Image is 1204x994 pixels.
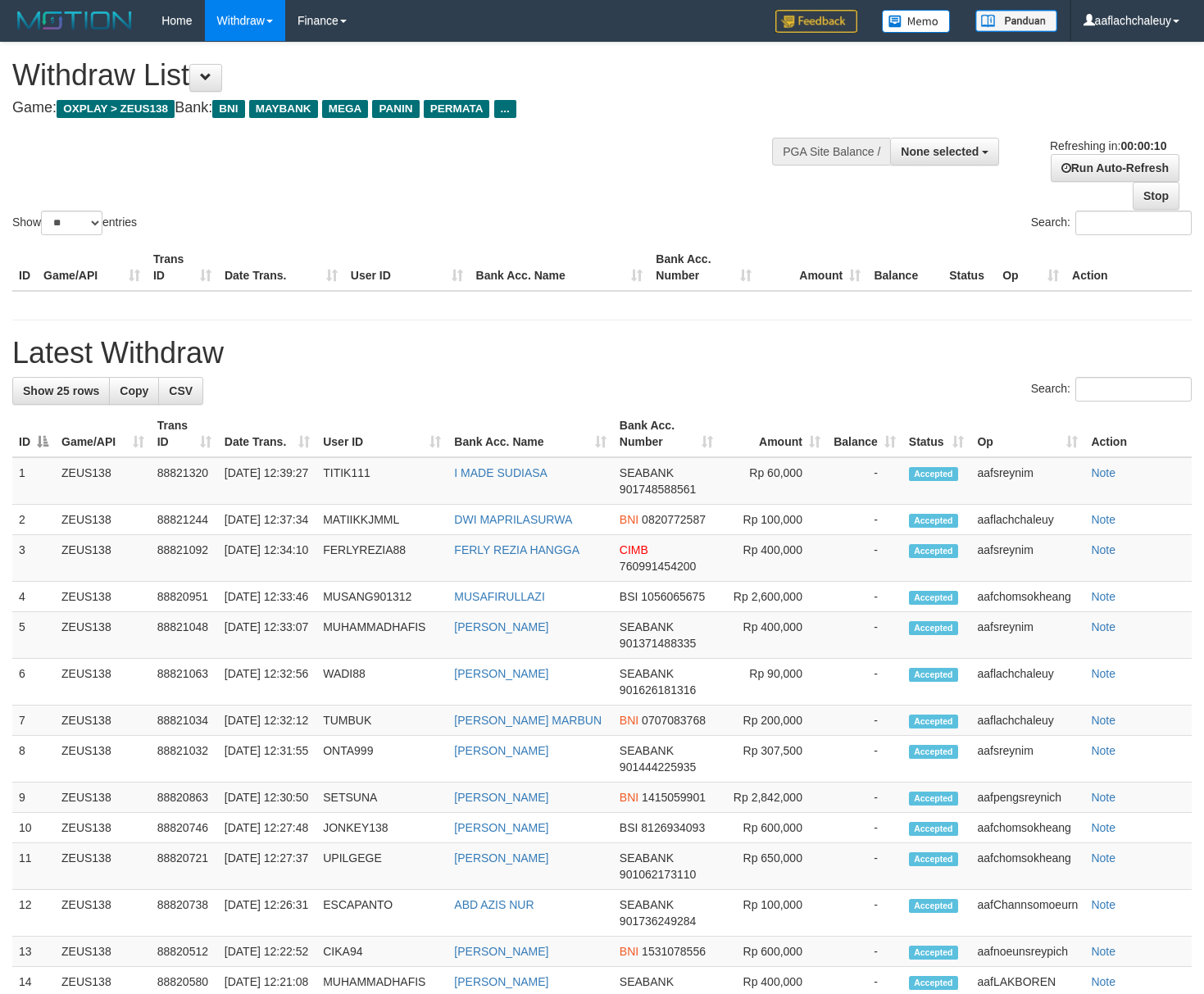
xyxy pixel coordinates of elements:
th: Action [1084,411,1192,457]
span: BNI [212,100,244,118]
td: aafpengsreynich [970,783,1084,813]
td: 88820738 [151,890,218,937]
td: aaflachchaleuy [970,505,1084,535]
a: Note [1091,543,1115,556]
td: ZEUS138 [55,783,151,813]
td: [DATE] 12:33:46 [218,582,316,612]
a: Note [1091,466,1115,479]
td: - [827,937,902,967]
span: Copy 1531078556 to clipboard [642,945,706,958]
a: [PERSON_NAME] [454,620,548,633]
td: ZEUS138 [55,937,151,967]
th: ID: activate to sort column descending [12,411,55,457]
th: Bank Acc. Number [649,244,758,291]
span: SEABANK [620,466,674,479]
td: aafchomsokheang [970,813,1084,843]
span: MEGA [322,100,369,118]
td: 88821063 [151,659,218,706]
span: Accepted [909,822,958,836]
h1: Withdraw List [12,59,786,92]
span: Refreshing in: [1050,139,1166,152]
a: [PERSON_NAME] [454,821,548,834]
th: Amount: activate to sort column ascending [720,411,827,457]
img: Feedback.jpg [775,10,857,33]
td: Rp 650,000 [720,843,827,890]
td: [DATE] 12:34:10 [218,535,316,582]
label: Show entries [12,211,137,235]
td: 2 [12,505,55,535]
span: BNI [620,714,638,727]
td: MUSANG901312 [316,582,448,612]
span: Accepted [909,715,958,728]
td: aafsreynim [970,612,1084,659]
td: Rp 90,000 [720,659,827,706]
a: [PERSON_NAME] [454,851,548,865]
td: Rp 2,600,000 [720,582,827,612]
td: MATIIKKJMML [316,505,448,535]
a: CSV [158,377,203,405]
span: BNI [620,945,638,958]
td: 88821048 [151,612,218,659]
td: - [827,457,902,505]
span: Accepted [909,621,958,635]
td: ONTA999 [316,736,448,783]
th: Op: activate to sort column ascending [970,411,1084,457]
th: Status: activate to sort column ascending [902,411,971,457]
label: Search: [1031,377,1192,402]
td: Rp 200,000 [720,706,827,736]
td: ZEUS138 [55,890,151,937]
td: - [827,535,902,582]
a: Stop [1133,182,1179,210]
a: [PERSON_NAME] [454,667,548,680]
span: Copy 760991454200 to clipboard [620,560,696,573]
td: aafsreynim [970,736,1084,783]
a: [PERSON_NAME] MARBUN [454,714,602,727]
span: PERMATA [424,100,490,118]
span: Copy 901444225935 to clipboard [620,760,696,774]
td: aafnoeunsreypich [970,937,1084,967]
span: Accepted [909,852,958,866]
a: Note [1091,791,1115,804]
a: Note [1091,945,1115,958]
a: Note [1091,851,1115,865]
span: SEABANK [620,620,674,633]
th: User ID [344,244,470,291]
td: Rp 400,000 [720,612,827,659]
span: Accepted [909,792,958,806]
td: 3 [12,535,55,582]
td: 4 [12,582,55,612]
td: [DATE] 12:27:37 [218,843,316,890]
td: [DATE] 12:33:07 [218,612,316,659]
a: Note [1091,898,1115,911]
span: ... [494,100,516,118]
td: ZEUS138 [55,582,151,612]
td: 88820951 [151,582,218,612]
span: Copy 1056065675 to clipboard [641,590,705,603]
td: MUHAMMADHAFIS [316,612,448,659]
td: 88821032 [151,736,218,783]
td: [DATE] 12:30:50 [218,783,316,813]
h1: Latest Withdraw [12,337,1192,370]
span: CSV [169,384,193,397]
span: CIMB [620,543,648,556]
td: 1 [12,457,55,505]
a: Copy [109,377,159,405]
input: Search: [1075,377,1192,402]
a: [PERSON_NAME] [454,791,548,804]
td: Rp 600,000 [720,813,827,843]
td: Rp 307,500 [720,736,827,783]
td: Rp 100,000 [720,890,827,937]
td: aaflachchaleuy [970,659,1084,706]
a: Note [1091,667,1115,680]
span: SEABANK [620,898,674,911]
td: [DATE] 12:32:56 [218,659,316,706]
td: - [827,813,902,843]
th: Action [1065,244,1192,291]
span: OXPLAY > ZEUS138 [57,100,175,118]
span: Accepted [909,745,958,759]
span: SEABANK [620,667,674,680]
span: Accepted [909,946,958,960]
th: Date Trans. [218,244,344,291]
td: - [827,890,902,937]
th: Bank Acc. Name [470,244,650,291]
